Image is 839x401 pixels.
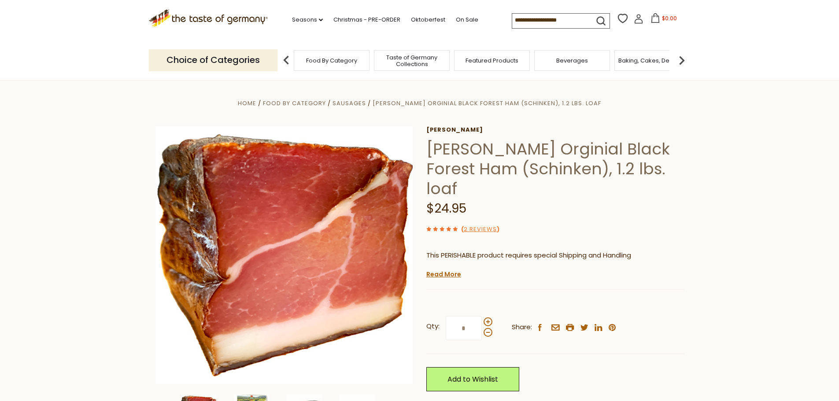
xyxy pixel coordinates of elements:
a: Add to Wishlist [426,367,519,391]
a: 2 Reviews [464,225,497,234]
p: This PERISHABLE product requires special Shipping and Handling [426,250,684,261]
a: On Sale [456,15,478,25]
a: Food By Category [263,99,326,107]
span: $24.95 [426,200,466,217]
li: We will ship this product in heat-protective packaging and ice. [435,268,684,279]
img: previous arrow [277,52,295,69]
a: Beverages [556,57,588,64]
a: [PERSON_NAME] [426,126,684,133]
img: next arrow [673,52,691,69]
span: ( ) [461,225,499,233]
input: Qty: [446,316,482,340]
button: $0.00 [645,13,683,26]
a: Baking, Cakes, Desserts [618,57,687,64]
a: Home [238,99,256,107]
a: Taste of Germany Collections [377,54,447,67]
a: [PERSON_NAME] Orginial Black Forest Ham (Schinken), 1.2 lbs. loaf [373,99,601,107]
img: Adler Orginial Black Forest Ham (Schinken), 1.2 lbs. loaf [155,126,413,384]
a: Christmas - PRE-ORDER [333,15,400,25]
strong: Qty: [426,321,440,332]
p: Choice of Categories [149,49,277,71]
span: $0.00 [662,15,677,22]
a: Food By Category [306,57,357,64]
a: Seasons [292,15,323,25]
a: Featured Products [466,57,518,64]
a: Oktoberfest [411,15,445,25]
a: Read More [426,270,461,279]
a: Sausages [333,99,366,107]
span: Share: [512,322,532,333]
h1: [PERSON_NAME] Orginial Black Forest Ham (Schinken), 1.2 lbs. loaf [426,139,684,199]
